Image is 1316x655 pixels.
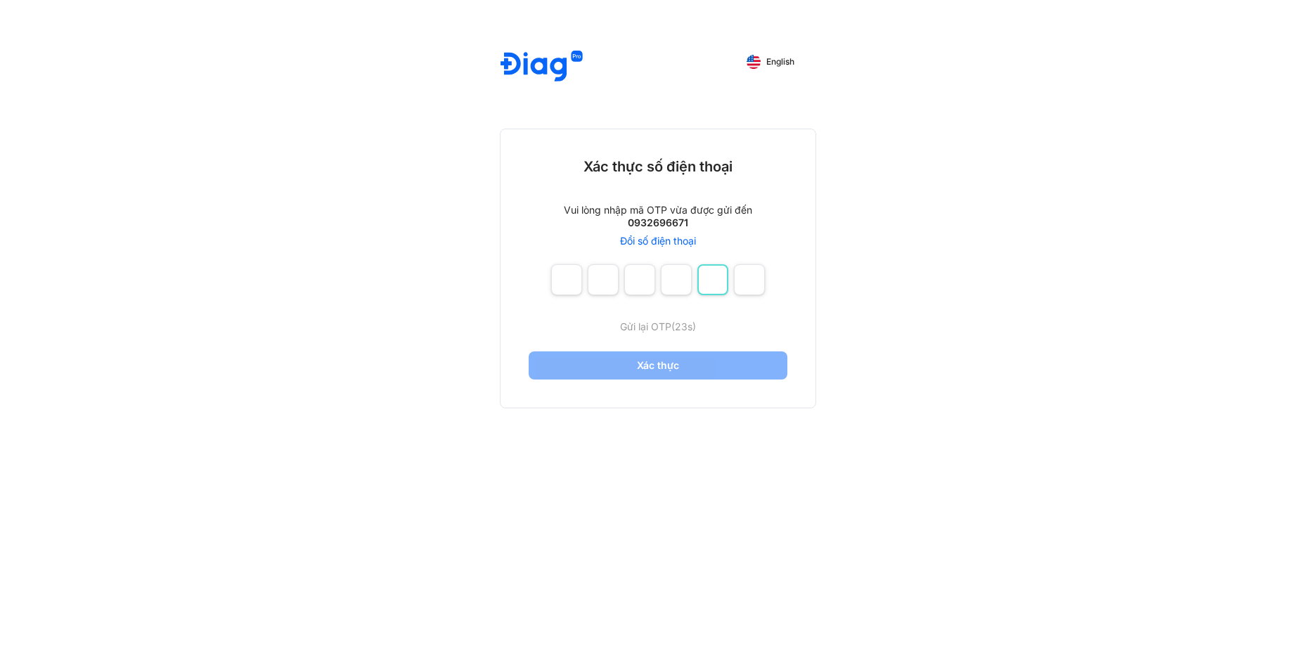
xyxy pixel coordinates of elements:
button: Xác thực [529,351,787,380]
a: Đổi số điện thoại [620,235,696,247]
div: 0932696671 [628,216,688,229]
img: logo [501,51,583,84]
div: Xác thực số điện thoại [583,157,733,176]
img: English [747,55,761,69]
div: Vui lòng nhập mã OTP vừa được gửi đến [564,204,752,216]
button: English [737,51,804,73]
span: English [766,57,794,67]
